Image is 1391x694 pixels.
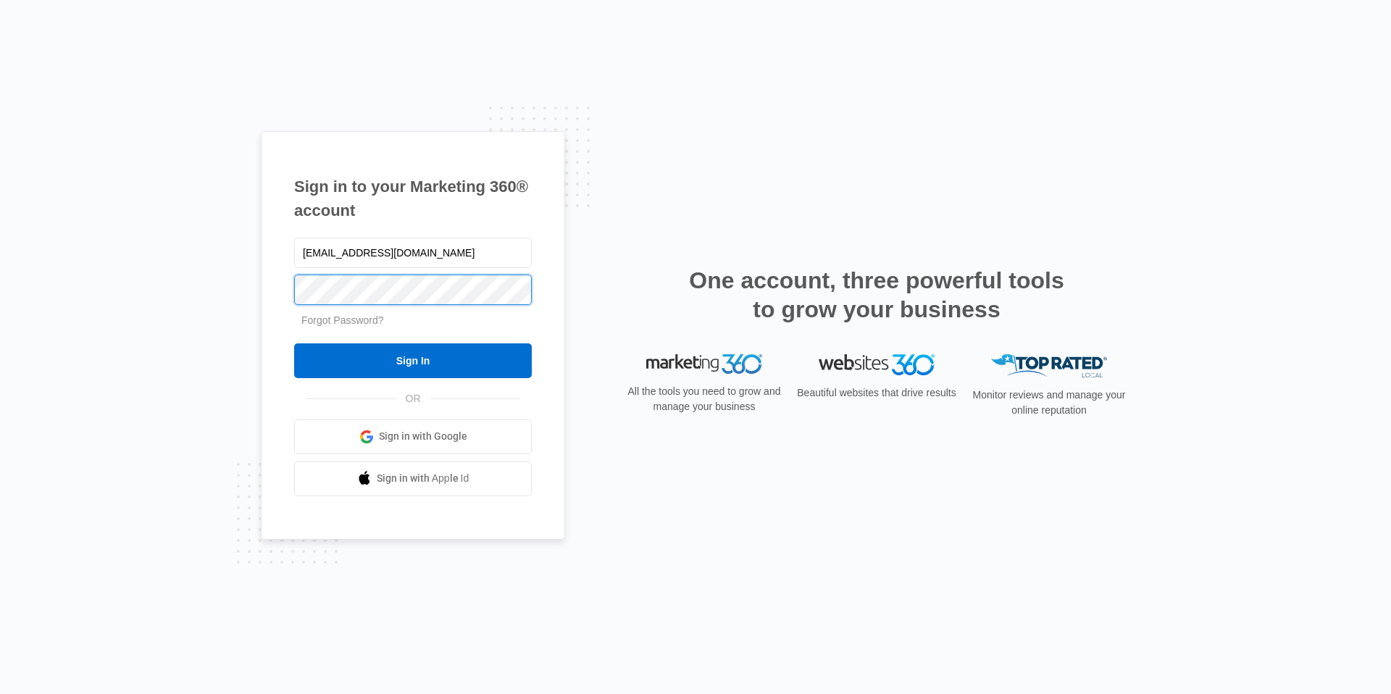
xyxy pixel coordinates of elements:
p: Monitor reviews and manage your online reputation [968,388,1130,418]
a: Sign in with Google [294,419,532,454]
p: Beautiful websites that drive results [795,385,958,401]
a: Sign in with Apple Id [294,461,532,496]
span: OR [396,391,431,406]
span: Sign in with Apple Id [377,471,469,486]
input: Sign In [294,343,532,378]
h1: Sign in to your Marketing 360® account [294,175,532,222]
a: Forgot Password? [301,314,384,326]
input: Email [294,238,532,268]
h2: One account, three powerful tools to grow your business [685,266,1069,324]
img: Top Rated Local [991,354,1107,378]
span: Sign in with Google [379,429,467,444]
img: Websites 360 [819,354,935,375]
img: Marketing 360 [646,354,762,375]
p: All the tools you need to grow and manage your business [623,384,785,414]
